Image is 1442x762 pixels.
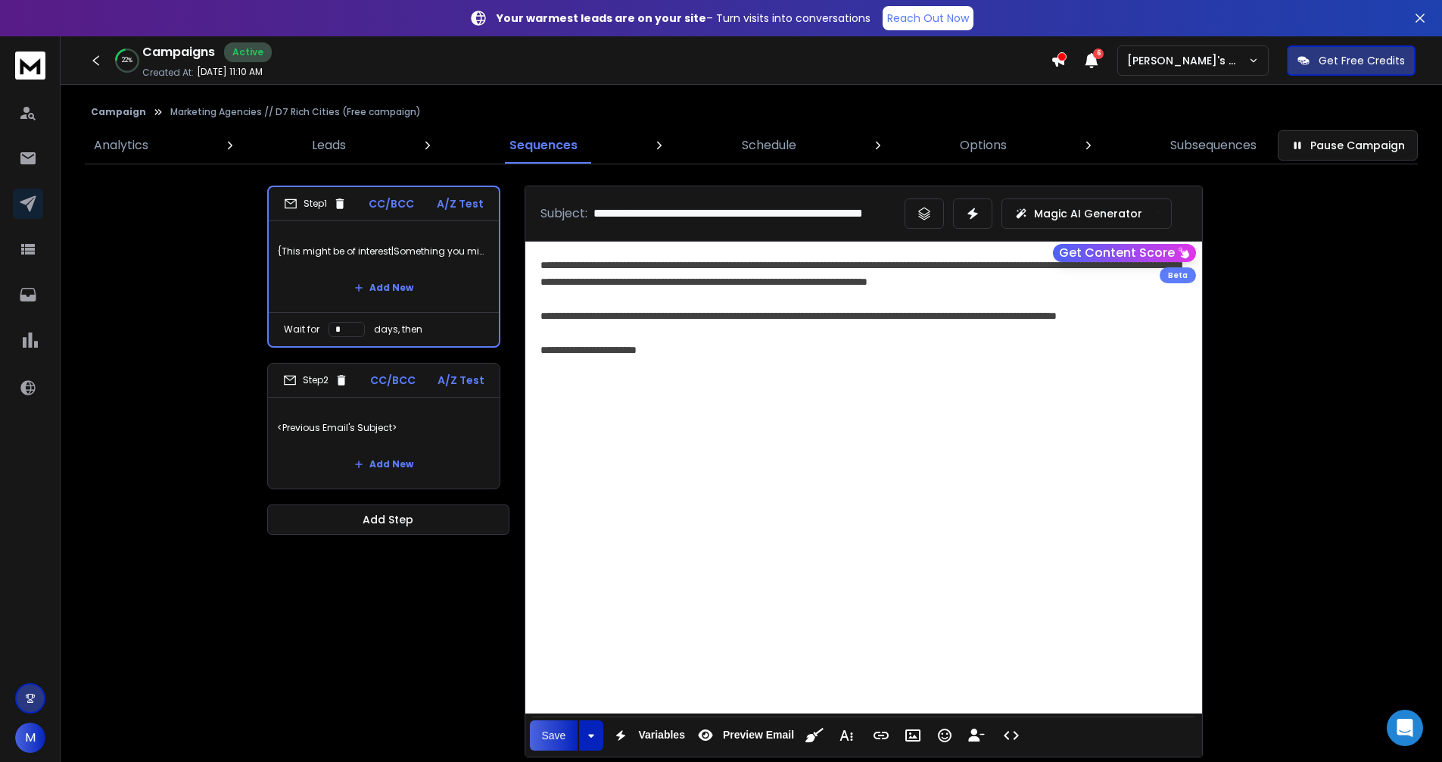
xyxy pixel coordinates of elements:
[635,729,688,742] span: Variables
[497,11,706,26] strong: Your warmest leads are on your site
[1387,710,1423,746] div: Open Intercom Messenger
[374,323,422,336] p: days, then
[733,127,805,164] a: Schedule
[277,407,491,449] p: <Previous Email's Subject>
[15,52,45,80] img: logo
[497,11,870,26] p: – Turn visits into conversations
[867,720,895,751] button: Insert Link (Ctrl+K)
[267,504,509,535] button: Add Step
[267,363,500,489] li: Step2CC/BCCA/Z Test<Previous Email's Subject>Add New
[1170,136,1257,155] p: Subsequences
[278,230,490,273] p: {This might be of interest|Something you might want to see}
[1287,45,1416,76] button: Get Free Credits
[500,127,587,164] a: Sequences
[267,186,500,348] li: Step1CC/BCCA/Z Test{This might be of interest|Something you might want to see}Add NewWait fordays...
[1001,198,1172,229] button: Magic AI Generator
[85,127,157,164] a: Analytics
[15,723,45,753] button: M
[142,67,194,79] p: Created At:
[1161,127,1266,164] a: Subsequences
[283,373,348,387] div: Step 2
[342,273,425,303] button: Add New
[1160,267,1196,283] div: Beta
[832,720,861,751] button: More Text
[951,127,1016,164] a: Options
[1319,53,1405,68] p: Get Free Credits
[91,106,146,118] button: Campaign
[1093,48,1104,59] span: 6
[742,136,796,155] p: Schedule
[142,43,215,61] h1: Campaigns
[887,11,969,26] p: Reach Out Now
[691,720,797,751] button: Preview Email
[224,42,272,62] div: Active
[369,196,414,211] p: CC/BCC
[997,720,1026,751] button: Code View
[303,127,355,164] a: Leads
[284,197,347,211] div: Step 1
[284,323,319,336] p: Wait for
[437,196,484,211] p: A/Z Test
[438,373,484,388] p: A/Z Test
[94,136,148,155] p: Analytics
[1034,206,1142,221] p: Magic AI Generator
[122,56,132,65] p: 22 %
[960,136,1007,155] p: Options
[930,720,959,751] button: Emoticons
[1127,53,1248,68] p: [PERSON_NAME]'s Workspace
[312,136,346,155] p: Leads
[530,720,578,751] button: Save
[899,720,927,751] button: Insert Image (Ctrl+P)
[509,136,578,155] p: Sequences
[342,449,425,479] button: Add New
[1053,244,1196,262] button: Get Content Score
[962,720,991,751] button: Insert Unsubscribe Link
[197,66,263,78] p: [DATE] 11:10 AM
[170,106,421,118] p: Marketing Agencies // D7 Rich Cities (Free campaign)
[883,6,973,30] a: Reach Out Now
[800,720,829,751] button: Clean HTML
[720,729,797,742] span: Preview Email
[370,373,416,388] p: CC/BCC
[540,205,587,223] p: Subject:
[606,720,688,751] button: Variables
[1278,130,1418,161] button: Pause Campaign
